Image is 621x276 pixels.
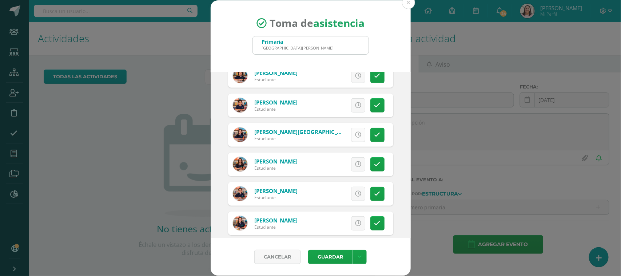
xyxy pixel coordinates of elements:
[233,186,247,201] img: eba8dd0e4a5f23c7345ba86d16bd4974.png
[254,69,298,76] a: [PERSON_NAME]
[262,45,334,51] div: [GEOGRAPHIC_DATA][PERSON_NAME]
[254,187,298,194] a: [PERSON_NAME]
[254,158,298,165] a: [PERSON_NAME]
[233,68,247,83] img: 7c492274250a99bd9e795b8f1e935b4b.png
[254,165,298,171] div: Estudiante
[308,250,353,264] button: Guardar
[262,38,334,45] div: Primaria
[233,216,247,230] img: 03420723155b4bd8342b2288f61f01a3.png
[254,128,353,135] a: [PERSON_NAME][GEOGRAPHIC_DATA]
[254,217,298,224] a: [PERSON_NAME]
[254,194,298,201] div: Estudiante
[254,106,298,112] div: Estudiante
[253,36,369,54] input: Busca un grado o sección aquí...
[270,16,365,30] span: Toma de
[254,224,298,230] div: Estudiante
[254,250,301,264] a: Cancelar
[254,99,298,106] a: [PERSON_NAME]
[254,76,298,83] div: Estudiante
[233,157,247,171] img: b5d3a9288a133527f4c58b595d6c5a50.png
[233,127,247,142] img: 206502e74fdd20d1aa6d7bb16eb8e91d.png
[313,16,365,30] strong: asistencia
[233,98,247,113] img: 7e45ccac9e168c2700c69d2942f15bd6.png
[254,135,342,142] div: Estudiante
